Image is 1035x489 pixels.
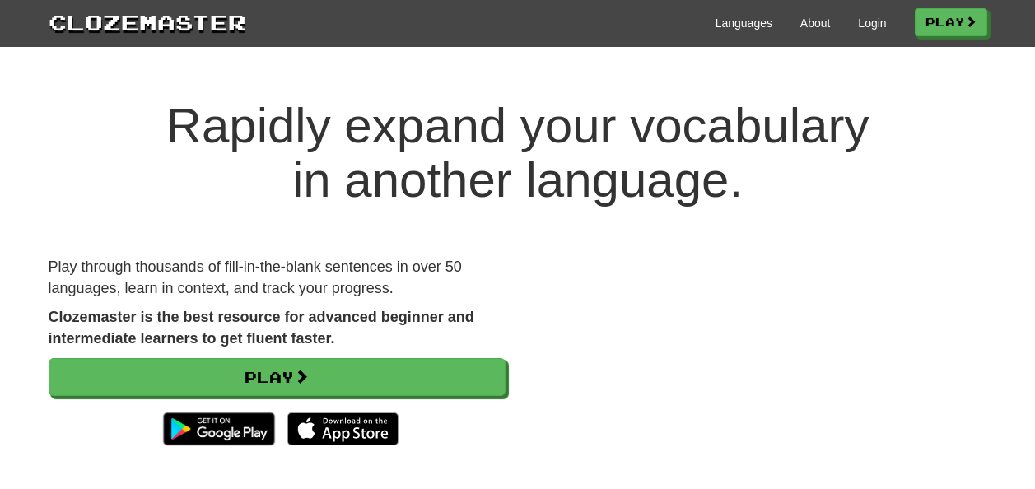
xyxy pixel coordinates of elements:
p: Play through thousands of fill-in-the-blank sentences in over 50 languages, learn in context, and... [49,257,506,299]
a: About [800,15,831,31]
a: Play [915,8,987,36]
a: Login [858,15,886,31]
img: Download_on_the_App_Store_Badge_US-UK_135x40-25178aeef6eb6b83b96f5f2d004eda3bffbb37122de64afbaef7... [287,412,399,445]
a: Languages [716,15,772,31]
a: Clozemaster [49,7,246,37]
a: Play [49,358,506,396]
img: Get it on Google Play [155,404,282,454]
strong: Clozemaster is the best resource for advanced beginner and intermediate learners to get fluent fa... [49,309,474,347]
